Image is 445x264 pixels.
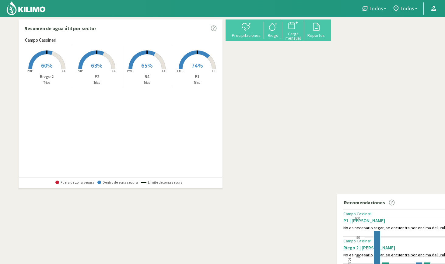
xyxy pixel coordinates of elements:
[112,69,116,73] tspan: CC
[229,22,264,38] button: Precipitaciones
[122,73,172,80] p: R4
[55,180,94,185] span: Fuera de zona segura
[141,180,183,185] span: Límite de zona segura
[91,62,102,69] span: 63%
[77,69,83,73] tspan: PMP
[284,32,302,40] div: Carga mensual
[356,255,360,259] text: 60
[344,199,385,206] p: Recomendaciones
[369,5,383,12] span: Todos
[264,22,282,38] button: Riego
[306,33,326,37] div: Reportes
[25,37,56,44] span: Campo Cassineri
[62,69,66,73] tspan: CC
[27,69,33,73] tspan: PMP
[212,69,216,73] tspan: CC
[172,73,222,80] p: P1
[282,20,304,40] button: Carga mensual
[41,62,52,69] span: 60%
[141,62,152,69] span: 65%
[304,22,328,38] button: Reportes
[72,73,122,80] p: P2
[97,180,138,185] span: Dentro de zona segura
[172,80,222,85] p: Trigo
[162,69,166,73] tspan: CC
[400,5,414,12] span: Todos
[72,80,122,85] p: Trigo
[355,216,360,220] text: 100
[6,1,46,16] img: Kilimo
[356,236,360,239] text: 80
[24,25,96,32] p: Resumen de agua útil por sector
[177,69,183,73] tspan: PMP
[230,33,262,37] div: Precipitaciones
[22,80,72,85] p: Trigo
[266,33,280,37] div: Riego
[191,62,203,69] span: 74%
[127,69,133,73] tspan: PMP
[22,73,72,80] p: Riego 2
[122,80,172,85] p: Trigo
